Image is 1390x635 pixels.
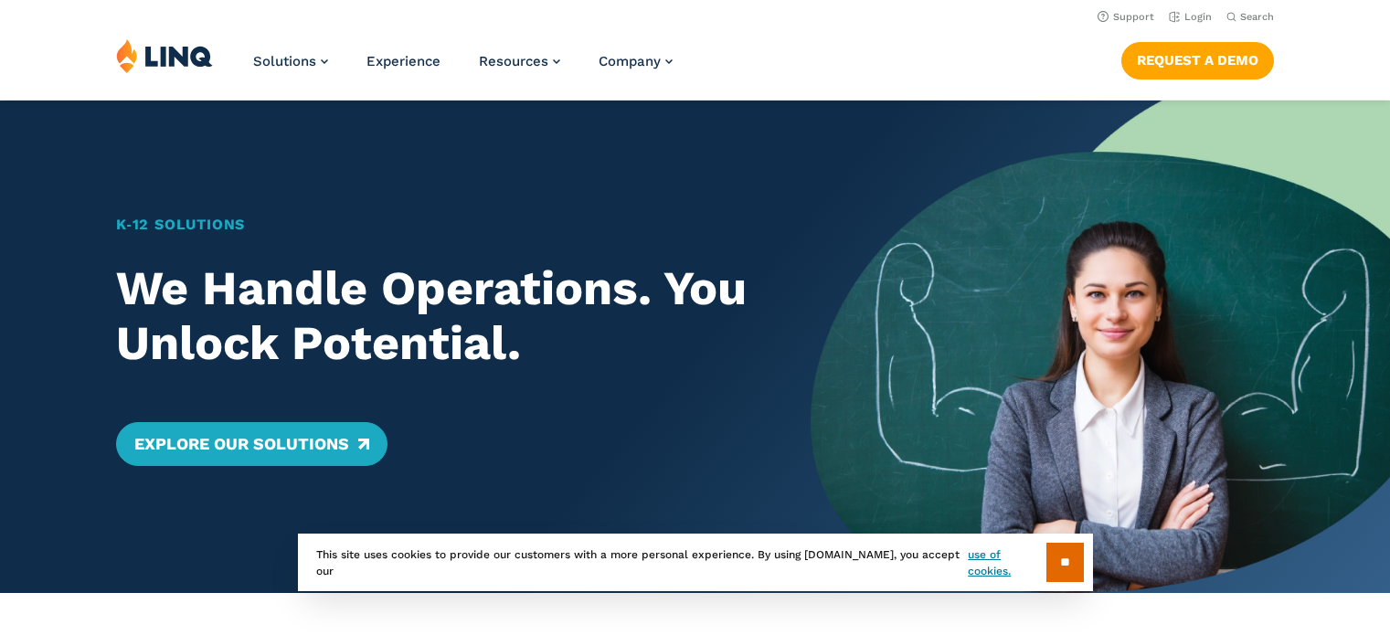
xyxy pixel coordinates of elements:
a: Experience [366,53,440,69]
a: Company [599,53,673,69]
span: Search [1240,11,1274,23]
button: Open Search Bar [1226,10,1274,24]
img: Home Banner [811,101,1390,593]
a: Solutions [253,53,328,69]
a: Support [1098,11,1154,23]
h1: K‑12 Solutions [116,214,755,236]
div: This site uses cookies to provide our customers with a more personal experience. By using [DOMAIN... [298,534,1093,591]
a: Request a Demo [1121,42,1274,79]
span: Solutions [253,53,316,69]
a: use of cookies. [968,546,1045,579]
nav: Primary Navigation [253,38,673,99]
span: Resources [479,53,548,69]
span: Company [599,53,661,69]
a: Login [1169,11,1212,23]
a: Explore Our Solutions [116,422,387,466]
h2: We Handle Operations. You Unlock Potential. [116,261,755,371]
img: LINQ | K‑12 Software [116,38,213,73]
nav: Button Navigation [1121,38,1274,79]
a: Resources [479,53,560,69]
